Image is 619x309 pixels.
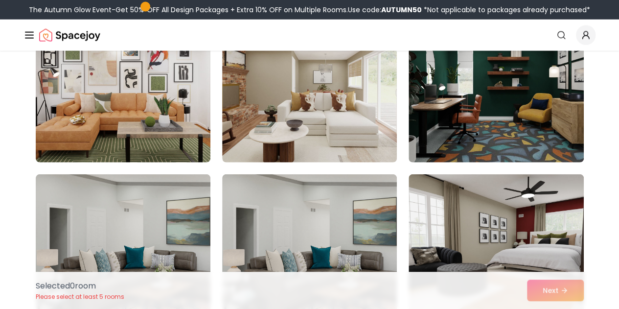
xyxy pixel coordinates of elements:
[348,5,422,15] span: Use code:
[23,20,596,51] nav: Global
[36,280,124,292] p: Selected 0 room
[29,5,590,15] div: The Autumn Glow Event-Get 50% OFF All Design Packages + Extra 10% OFF on Multiple Rooms.
[409,6,583,163] img: Room room-21
[222,6,397,163] img: Room room-20
[39,25,100,45] a: Spacejoy
[36,6,210,163] img: Room room-19
[381,5,422,15] b: AUTUMN50
[422,5,590,15] span: *Not applicable to packages already purchased*
[36,293,124,301] p: Please select at least 5 rooms
[39,25,100,45] img: Spacejoy Logo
